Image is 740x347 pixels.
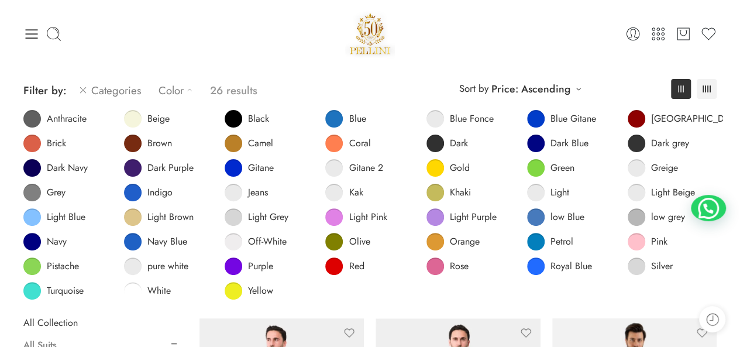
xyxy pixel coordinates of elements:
span: Anthracite [47,113,87,125]
a: Rose [426,257,469,275]
span: Light [550,187,569,198]
a: Off-White [225,233,287,250]
a: Login / Register [625,26,641,42]
a: Gold [426,159,470,177]
span: Silver [651,260,673,272]
a: Navy Blue [124,233,187,250]
span: Beige [147,113,170,125]
a: Silver [628,257,673,275]
a: Jeans [225,184,268,201]
a: Purple [225,257,273,275]
span: Black [248,113,269,125]
span: Blue [349,113,366,125]
a: Pink [628,233,667,250]
span: low grey [651,211,685,223]
a: Price: Ascending [491,81,570,97]
a: Gitane [225,159,274,177]
p: 26 results [210,77,257,104]
span: Coral [349,138,370,149]
span: Turquoise [47,285,84,297]
span: Dark Blue [550,138,588,149]
a: Khaki [426,184,471,201]
span: low Blue [550,211,584,223]
span: Navy Blue [147,236,187,248]
a: Brown [124,135,172,152]
span: Pink [651,236,667,248]
a: Green [527,159,574,177]
a: White [124,282,171,300]
a: Blue [325,110,366,128]
span: Pistache [47,260,79,272]
a: Light Pink [325,208,387,226]
a: Beige [124,110,170,128]
span: Greige [651,162,678,174]
a: Light Beige [628,184,695,201]
span: Navy [47,236,67,248]
a: Pistache [23,257,79,275]
span: Camel [248,138,273,149]
a: Gitane 2 [325,159,383,177]
span: Light Brown [147,211,194,223]
img: Pellini [345,9,395,59]
span: Red [349,260,364,272]
span: Gitane [248,162,274,174]
a: Black [225,110,269,128]
a: Categories [78,77,141,104]
a: low Blue [527,208,584,226]
a: pure white [124,257,188,275]
a: Pellini - [345,9,395,59]
span: Gitane 2 [349,162,383,174]
span: Filter by: [23,83,67,98]
a: Royal Blue [527,257,592,275]
a: Yellow [225,282,273,300]
span: Light Beige [651,187,695,198]
a: Brick [23,135,66,152]
a: Wishlist [700,26,717,42]
a: Dark Purple [124,159,194,177]
span: Dark grey [651,138,689,149]
span: White [147,285,171,297]
span: Sort by [459,79,488,98]
a: Coral [325,135,370,152]
span: Blue Fonce [450,113,494,125]
span: Gold [450,162,470,174]
a: Blue Fonce [426,110,494,128]
span: Light Purple [450,211,497,223]
span: Olive [349,236,370,248]
a: Dark Blue [527,135,588,152]
span: Green [550,162,574,174]
span: Yellow [248,285,273,297]
span: Light Blue [47,211,85,223]
a: low grey [628,208,685,226]
a: Cart [675,26,691,42]
a: Greige [628,159,678,177]
span: Rose [450,260,469,272]
span: Khaki [450,187,471,198]
a: Indigo [124,184,173,201]
a: Light Grey [225,208,288,226]
span: Light Grey [248,211,288,223]
a: Dark [426,135,468,152]
a: Color [159,77,198,104]
span: Kak [349,187,363,198]
span: Brown [147,138,172,149]
a: Light Blue [23,208,85,226]
span: Light Pink [349,211,387,223]
a: Anthracite [23,110,87,128]
a: Navy [23,233,67,250]
a: Light [527,184,569,201]
span: Off-White [248,236,287,248]
span: Dark Purple [147,162,194,174]
a: Kak [325,184,363,201]
a: Blue Gitane [527,110,596,128]
a: Dark grey [628,135,689,152]
a: Grey [23,184,66,201]
span: Indigo [147,187,173,198]
span: Blue Gitane [550,113,596,125]
a: Olive [325,233,370,250]
span: Jeans [248,187,268,198]
a: Dark Navy [23,159,88,177]
span: Orange [450,236,480,248]
span: Dark [450,138,468,149]
a: Turquoise [23,282,84,300]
